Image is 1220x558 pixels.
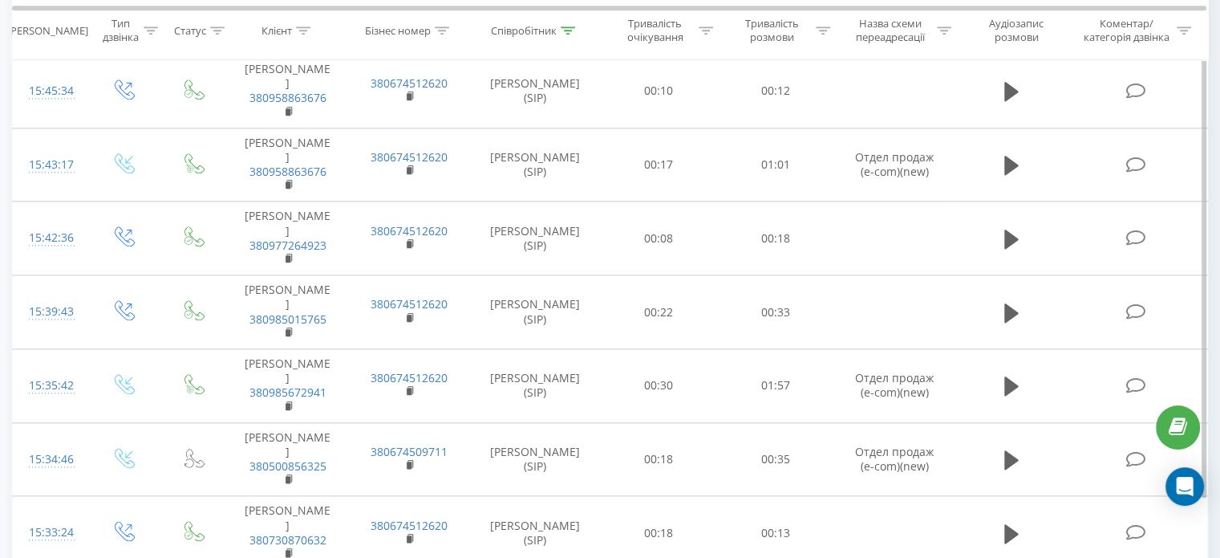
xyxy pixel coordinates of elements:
td: Отдел продаж (e-com)(new) [833,422,955,496]
td: [PERSON_NAME] [227,348,348,422]
td: 01:01 [717,128,833,202]
div: Тривалість розмови [732,17,812,44]
td: 00:22 [601,275,717,349]
td: 01:57 [717,348,833,422]
a: 380730870632 [249,532,326,548]
a: 380674512620 [371,149,448,165]
div: 15:43:17 [29,149,71,181]
td: 00:35 [717,422,833,496]
div: Співробітник [491,23,557,37]
a: 380674512620 [371,296,448,312]
td: 00:33 [717,275,833,349]
div: 15:35:42 [29,370,71,401]
a: 380674509711 [371,444,448,459]
a: 380958863676 [249,90,326,105]
div: Клієнт [261,23,292,37]
td: [PERSON_NAME] [227,54,348,128]
div: Тривалість очікування [615,17,695,44]
div: Тип дзвінка [101,17,139,44]
div: Назва схеми переадресації [849,17,933,44]
div: [PERSON_NAME] [7,23,88,37]
td: [PERSON_NAME] (SIP) [470,202,601,275]
td: 00:08 [601,202,717,275]
td: [PERSON_NAME] (SIP) [470,422,601,496]
td: [PERSON_NAME] [227,275,348,349]
td: [PERSON_NAME] [227,128,348,202]
div: Бізнес номер [365,23,431,37]
a: 380977264923 [249,238,326,253]
td: 00:12 [717,54,833,128]
td: [PERSON_NAME] (SIP) [470,275,601,349]
td: 00:10 [601,54,717,128]
div: Open Intercom Messenger [1165,467,1204,506]
td: [PERSON_NAME] (SIP) [470,54,601,128]
td: [PERSON_NAME] (SIP) [470,128,601,202]
div: Статус [174,23,206,37]
div: 15:45:34 [29,75,71,107]
a: 380985015765 [249,312,326,327]
div: 15:39:43 [29,296,71,328]
a: 380674512620 [371,75,448,91]
a: 380674512620 [371,223,448,238]
td: 00:18 [601,422,717,496]
td: Отдел продаж (e-com)(new) [833,128,955,202]
td: [PERSON_NAME] [227,422,348,496]
a: 380500856325 [249,458,326,474]
td: [PERSON_NAME] [227,202,348,275]
td: 00:18 [717,202,833,275]
td: 00:17 [601,128,717,202]
a: 380985672941 [249,385,326,400]
div: 15:34:46 [29,444,71,475]
a: 380958863676 [249,164,326,179]
div: 15:42:36 [29,222,71,254]
a: 380674512620 [371,518,448,533]
div: 15:33:24 [29,517,71,548]
td: [PERSON_NAME] (SIP) [470,348,601,422]
a: 380674512620 [371,370,448,385]
div: Аудіозапис розмови [970,17,1064,44]
td: Отдел продаж (e-com)(new) [833,348,955,422]
td: 00:30 [601,348,717,422]
div: Коментар/категорія дзвінка [1079,17,1173,44]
